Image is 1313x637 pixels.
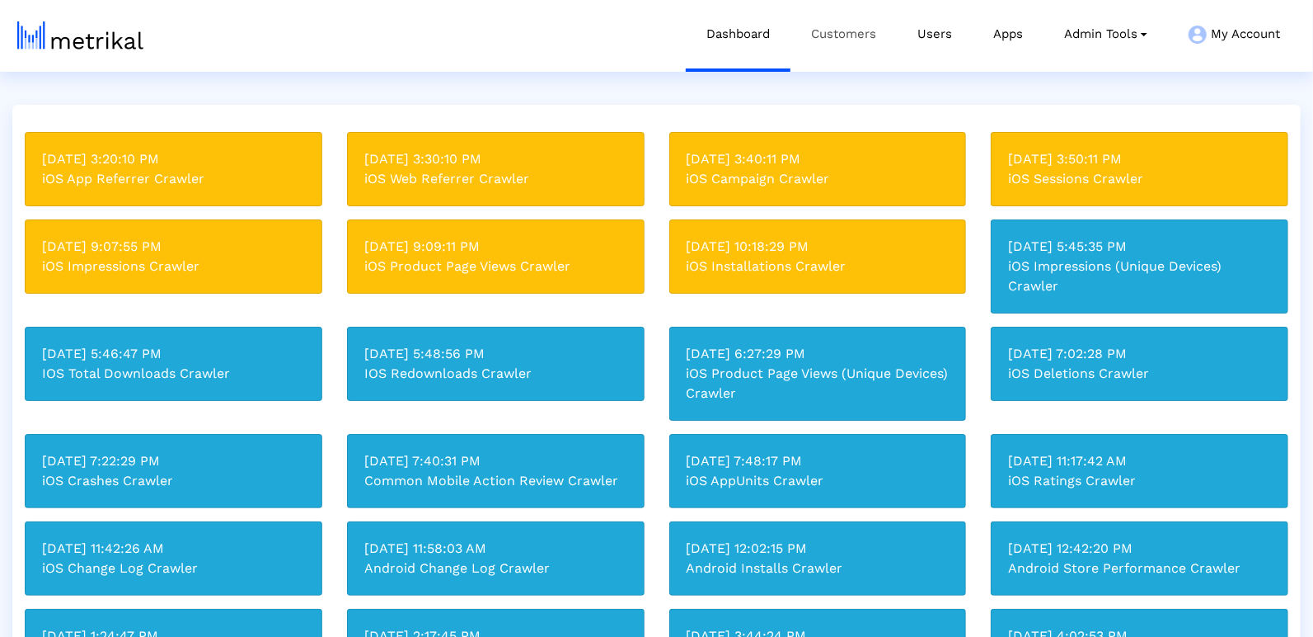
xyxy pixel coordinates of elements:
div: Common Mobile Action Review Crawler [364,471,627,491]
div: [DATE] 7:22:29 PM [42,451,305,471]
div: iOS Impressions Crawler [42,257,305,276]
img: my-account-menu-icon.png [1189,26,1207,44]
div: [DATE] 9:09:11 PM [364,237,627,257]
img: metrical-logo-light.png [17,21,143,50]
div: iOS AppUnits Crawler [687,471,950,491]
div: iOS Ratings Crawler [1008,471,1271,491]
div: [DATE] 11:17:42 AM [1008,451,1271,471]
div: IOS Total Downloads Crawler [42,364,305,384]
div: [DATE] 6:27:29 PM [687,344,950,364]
div: [DATE] 12:42:20 PM [1008,539,1271,559]
div: [DATE] 3:30:10 PM [364,149,627,169]
div: iOS Deletions Crawler [1008,364,1271,384]
div: [DATE] 3:50:11 PM [1008,149,1271,169]
div: Android Store Performance Crawler [1008,559,1271,578]
div: [DATE] 7:48:17 PM [687,451,950,471]
div: iOS Sessions Crawler [1008,169,1271,189]
div: iOS Product Page Views Crawler [364,257,627,276]
div: [DATE] 5:45:35 PM [1008,237,1271,257]
div: iOS Impressions (Unique Devices) Crawler [1008,257,1271,296]
div: iOS Product Page Views (Unique Devices) Crawler [687,364,950,403]
div: [DATE] 9:07:55 PM [42,237,305,257]
div: [DATE] 11:42:26 AM [42,539,305,559]
div: [DATE] 7:40:31 PM [364,451,627,471]
div: [DATE] 7:02:28 PM [1008,344,1271,364]
div: [DATE] 11:58:03 AM [364,539,627,559]
div: iOS Change Log Crawler [42,559,305,578]
div: iOS Campaign Crawler [687,169,950,189]
div: iOS Installations Crawler [687,257,950,276]
div: [DATE] 12:02:15 PM [687,539,950,559]
div: [DATE] 5:46:47 PM [42,344,305,364]
div: IOS Redownloads Crawler [364,364,627,384]
div: [DATE] 3:20:10 PM [42,149,305,169]
div: [DATE] 5:48:56 PM [364,344,627,364]
div: iOS Web Referrer Crawler [364,169,627,189]
div: iOS App Referrer Crawler [42,169,305,189]
div: Android Installs Crawler [687,559,950,578]
div: [DATE] 10:18:29 PM [687,237,950,257]
div: iOS Crashes Crawler [42,471,305,491]
div: [DATE] 3:40:11 PM [687,149,950,169]
div: Android Change Log Crawler [364,559,627,578]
